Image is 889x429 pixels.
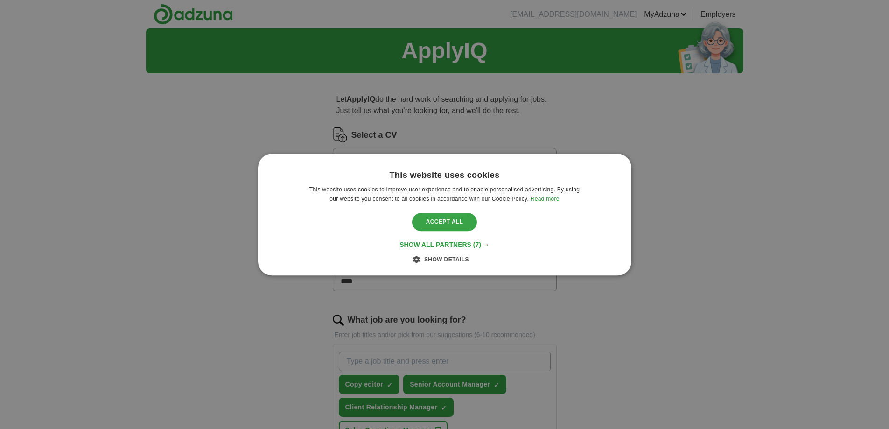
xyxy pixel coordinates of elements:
span: Show details [424,256,469,263]
span: This website uses cookies to improve user experience and to enable personalised advertising. By u... [309,186,580,202]
a: Read more, opens a new window [531,196,560,202]
span: (7) → [473,241,490,248]
div: Show details [420,254,469,264]
div: Show all partners (7) → [399,240,490,249]
span: Show all partners [399,241,471,248]
div: Accept all [412,213,477,231]
div: Cookie consent dialog [258,154,631,275]
div: This website uses cookies [389,170,499,181]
